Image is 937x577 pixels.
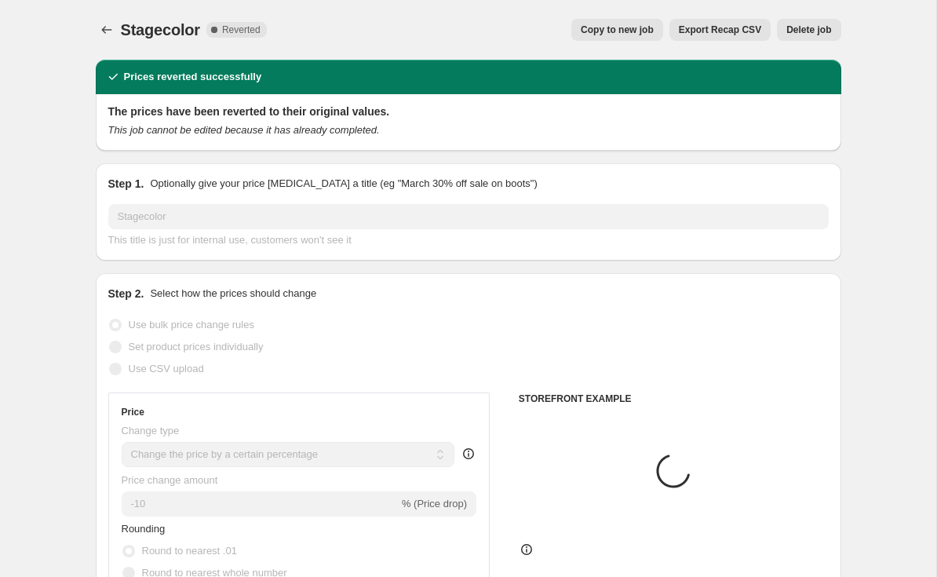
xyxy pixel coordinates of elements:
span: Set product prices individually [129,341,264,352]
button: Copy to new job [571,19,663,41]
p: Select how the prices should change [150,286,316,301]
span: Export Recap CSV [679,24,761,36]
span: Round to nearest .01 [142,545,237,557]
h2: Prices reverted successfully [124,69,262,85]
button: Delete job [777,19,840,41]
h3: Price [122,406,144,418]
h6: STOREFRONT EXAMPLE [519,393,829,405]
span: Use bulk price change rules [129,319,254,330]
button: Price change jobs [96,19,118,41]
h2: Step 1. [108,176,144,192]
h2: The prices have been reverted to their original values. [108,104,829,119]
p: Optionally give your price [MEDICAL_DATA] a title (eg "March 30% off sale on boots") [150,176,537,192]
h2: Step 2. [108,286,144,301]
span: Delete job [786,24,831,36]
span: Change type [122,425,180,436]
span: Rounding [122,523,166,535]
span: % (Price drop) [402,498,467,509]
span: Stagecolor [121,21,200,38]
span: Reverted [222,24,261,36]
i: This job cannot be edited because it has already completed. [108,124,380,136]
span: Copy to new job [581,24,654,36]
span: Price change amount [122,474,218,486]
span: This title is just for internal use, customers won't see it [108,234,352,246]
span: Use CSV upload [129,363,204,374]
div: help [461,446,476,462]
input: -15 [122,491,399,517]
input: 30% off holiday sale [108,204,829,229]
button: Export Recap CSV [669,19,771,41]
